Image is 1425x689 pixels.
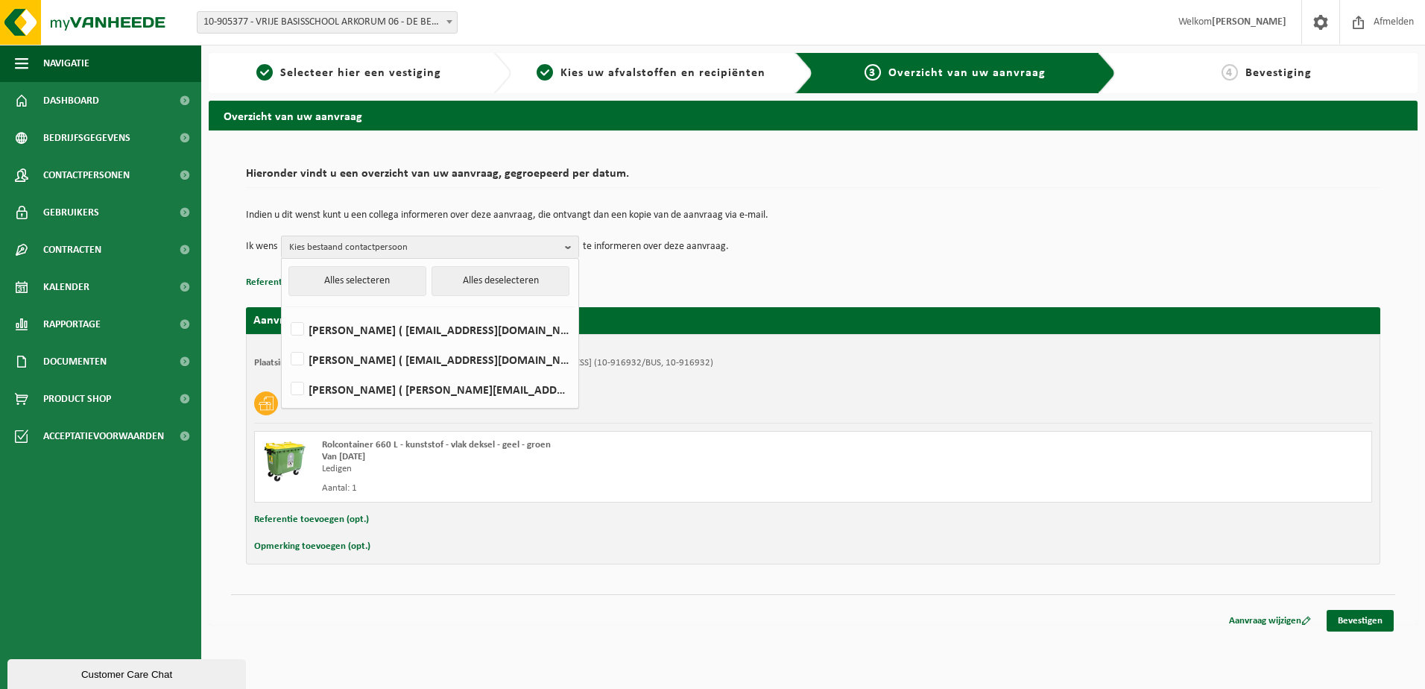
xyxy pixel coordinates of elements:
[322,463,873,475] div: Ledigen
[7,656,249,689] iframe: chat widget
[288,378,571,400] label: [PERSON_NAME] ( [PERSON_NAME][EMAIL_ADDRESS][DOMAIN_NAME] )
[262,439,307,484] img: WB-0660-HPE-GN-50.png
[1212,16,1286,28] strong: [PERSON_NAME]
[254,537,370,556] button: Opmerking toevoegen (opt.)
[43,157,130,194] span: Contactpersonen
[43,82,99,119] span: Dashboard
[322,452,365,462] strong: Van [DATE]
[246,273,361,292] button: Referentie toevoegen (opt.)
[43,45,89,82] span: Navigatie
[1222,64,1238,81] span: 4
[246,168,1380,188] h2: Hieronder vindt u een overzicht van uw aanvraag, gegroepeerd per datum.
[256,64,273,81] span: 1
[322,482,873,494] div: Aantal: 1
[1327,610,1394,632] a: Bevestigen
[865,64,881,81] span: 3
[198,12,457,33] span: 10-905377 - VRIJE BASISSCHOOL ARKORUM 06 - DE BEVER - BEVEREN
[246,236,277,258] p: Ik wens
[583,236,729,258] p: te informeren over deze aanvraag.
[288,266,426,296] button: Alles selecteren
[254,358,319,368] strong: Plaatsingsadres:
[216,64,481,82] a: 1Selecteer hier een vestiging
[1218,610,1322,632] a: Aanvraag wijzigen
[560,67,765,79] span: Kies uw afvalstoffen en recipiënten
[289,236,559,259] span: Kies bestaand contactpersoon
[43,119,130,157] span: Bedrijfsgegevens
[253,315,365,327] strong: Aanvraag voor [DATE]
[888,67,1046,79] span: Overzicht van uw aanvraag
[519,64,784,82] a: 2Kies uw afvalstoffen en recipiënten
[254,510,369,529] button: Referentie toevoegen (opt.)
[197,11,458,34] span: 10-905377 - VRIJE BASISSCHOOL ARKORUM 06 - DE BEVER - BEVEREN
[43,380,111,418] span: Product Shop
[322,440,551,450] span: Rolcontainer 660 L - kunststof - vlak deksel - geel - groen
[43,343,107,380] span: Documenten
[288,348,571,371] label: [PERSON_NAME] ( [EMAIL_ADDRESS][DOMAIN_NAME] )
[537,64,553,81] span: 2
[280,67,441,79] span: Selecteer hier een vestiging
[281,236,579,258] button: Kies bestaand contactpersoon
[246,210,1380,221] p: Indien u dit wenst kunt u een collega informeren over deze aanvraag, die ontvangt dan een kopie v...
[43,268,89,306] span: Kalender
[1245,67,1312,79] span: Bevestiging
[43,231,101,268] span: Contracten
[432,266,569,296] button: Alles deselecteren
[43,418,164,455] span: Acceptatievoorwaarden
[43,194,99,231] span: Gebruikers
[288,318,571,341] label: [PERSON_NAME] ( [EMAIL_ADDRESS][DOMAIN_NAME] )
[43,306,101,343] span: Rapportage
[209,101,1418,130] h2: Overzicht van uw aanvraag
